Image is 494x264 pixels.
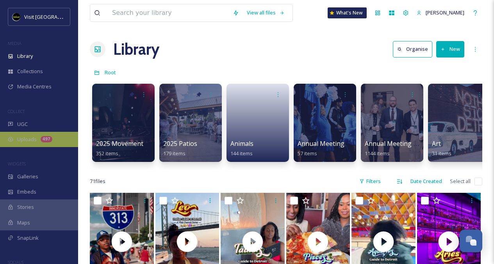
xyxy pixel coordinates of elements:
[432,139,441,148] span: Art
[163,150,185,157] span: 179 items
[96,150,118,157] span: 352 items
[41,136,52,142] div: 497
[355,174,385,189] div: Filters
[8,161,26,167] span: WIDGETS
[163,140,197,157] a: 2025 Patios179 items
[105,68,116,77] a: Root
[17,219,30,226] span: Maps
[328,7,367,18] a: What's New
[426,9,464,16] span: [PERSON_NAME]
[96,140,143,157] a: 2025 Movement352 items
[460,230,482,252] button: Open Chat
[108,4,229,22] input: Search your library
[393,41,432,57] button: Organise
[105,69,116,76] span: Root
[17,83,52,90] span: Media Centres
[243,5,289,20] a: View all files
[113,38,159,61] a: Library
[96,139,143,148] span: 2025 Movement
[230,139,253,148] span: Animals
[407,174,446,189] div: Date Created
[393,41,436,57] a: Organise
[413,5,468,20] a: [PERSON_NAME]
[365,150,390,157] span: 1144 items
[298,139,344,148] span: Annual Meeting
[17,234,39,242] span: SnapLink
[8,108,25,114] span: COLLECT
[432,140,451,157] a: Art31 items
[450,178,471,185] span: Select all
[365,140,435,157] a: Annual Meeting (Eblast)1144 items
[432,150,451,157] span: 31 items
[24,13,85,20] span: Visit [GEOGRAPHIC_DATA]
[230,150,253,157] span: 144 items
[365,139,435,148] span: Annual Meeting (Eblast)
[163,139,197,148] span: 2025 Patios
[230,140,253,157] a: Animals144 items
[298,140,344,157] a: Annual Meeting57 items
[436,41,464,57] button: New
[12,13,20,21] img: VISIT%20DETROIT%20LOGO%20-%20BLACK%20BACKGROUND.png
[298,150,317,157] span: 57 items
[90,178,105,185] span: 71 file s
[17,120,28,128] span: UGC
[17,52,33,60] span: Library
[17,173,38,180] span: Galleries
[8,40,21,46] span: MEDIA
[17,188,36,196] span: Embeds
[17,136,37,143] span: Uploads
[17,68,43,75] span: Collections
[17,203,34,211] span: Stories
